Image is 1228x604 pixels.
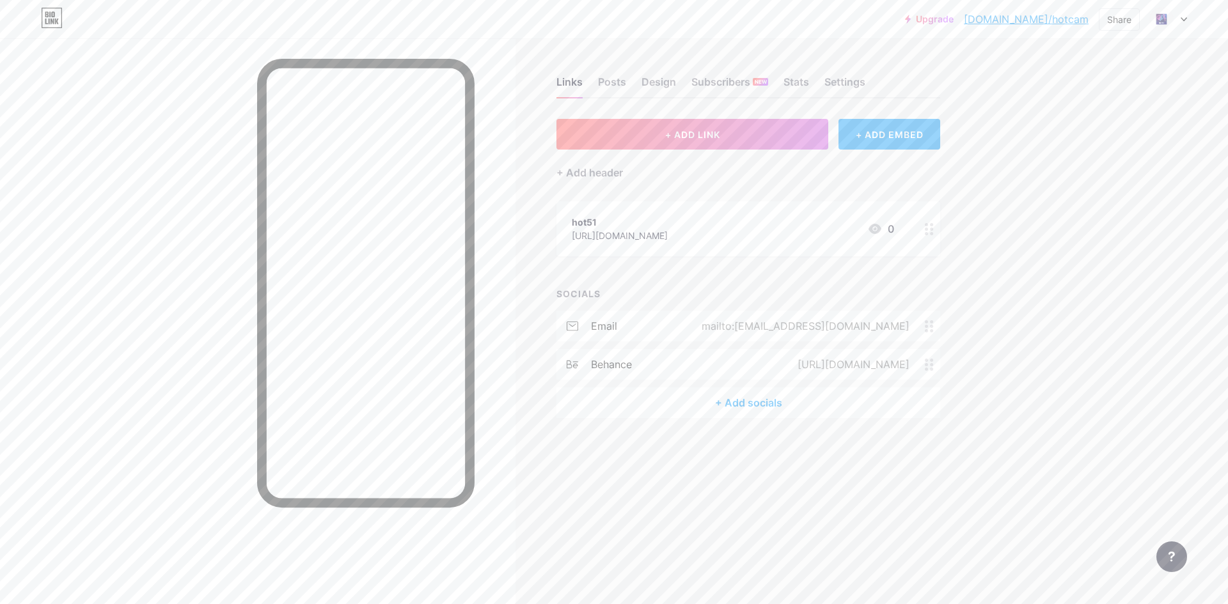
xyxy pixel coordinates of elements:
div: Settings [824,74,865,97]
div: mailto:[EMAIL_ADDRESS][DOMAIN_NAME] [681,318,925,334]
div: + Add header [556,165,623,180]
div: email [591,318,617,334]
span: NEW [755,78,767,86]
span: + ADD LINK [665,129,720,140]
button: + ADD LINK [556,119,828,150]
div: [URL][DOMAIN_NAME] [572,229,668,242]
a: Upgrade [905,14,954,24]
div: Design [642,74,676,97]
div: [URL][DOMAIN_NAME] [777,357,925,372]
img: hotcam [1149,7,1174,31]
div: + ADD EMBED [838,119,940,150]
div: + Add socials [556,387,940,418]
div: 0 [867,221,894,236]
a: [DOMAIN_NAME]/hotcam [964,12,1089,27]
div: Posts [598,74,626,97]
div: SOCIALS [556,287,940,300]
div: hot51 [572,215,668,229]
div: Share [1107,13,1131,26]
div: behance [591,357,632,372]
div: Stats [783,74,809,97]
div: Subscribers [691,74,768,97]
div: Links [556,74,583,97]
